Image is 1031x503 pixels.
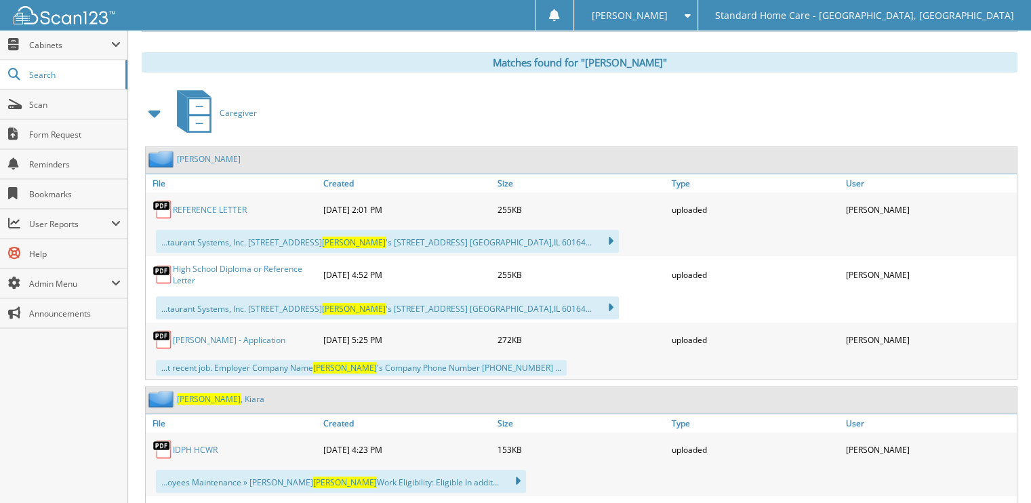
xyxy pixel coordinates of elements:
a: File [146,174,320,193]
a: IDPH HCWR [173,444,218,456]
span: Scan [29,99,121,110]
div: 153KB [494,436,668,463]
div: ...t recent job. Employer Company Name 's Company Phone Number [PHONE_NUMBER] ... [156,360,567,376]
div: [PERSON_NAME] [843,326,1017,353]
a: [PERSON_NAME] [177,153,241,165]
a: Created [320,414,494,432]
div: [DATE] 4:52 PM [320,260,494,289]
div: uploaded [668,260,843,289]
span: [PERSON_NAME] [591,12,667,20]
div: [DATE] 4:23 PM [320,436,494,463]
div: ...taurant Systems, Inc. [STREET_ADDRESS] 's [STREET_ADDRESS] [GEOGRAPHIC_DATA],IL 60164... [156,230,619,253]
span: Standard Home Care - [GEOGRAPHIC_DATA], [GEOGRAPHIC_DATA] [715,12,1014,20]
img: PDF.png [153,199,173,220]
span: Admin Menu [29,278,111,289]
div: [DATE] 5:25 PM [320,326,494,353]
span: User Reports [29,218,111,230]
div: [DATE] 2:01 PM [320,196,494,223]
a: File [146,414,320,432]
img: PDF.png [153,264,173,285]
img: scan123-logo-white.svg [14,6,115,24]
span: Reminders [29,159,121,170]
div: [PERSON_NAME] [843,436,1017,463]
img: folder2.png [148,150,177,167]
div: ...taurant Systems, Inc. [STREET_ADDRESS] 's [STREET_ADDRESS] [GEOGRAPHIC_DATA],IL 60164... [156,296,619,319]
span: Search [29,69,119,81]
a: REFERENCE LETTER [173,204,247,216]
div: uploaded [668,196,843,223]
div: [PERSON_NAME] [843,196,1017,223]
a: [PERSON_NAME], Kiara [177,393,264,405]
div: 255KB [494,260,668,289]
a: Caregiver [169,86,257,140]
div: [PERSON_NAME] [843,260,1017,289]
div: 255KB [494,196,668,223]
div: Matches found for "[PERSON_NAME]" [142,52,1017,73]
a: Type [668,174,843,193]
div: 272KB [494,326,668,353]
span: Form Request [29,129,121,140]
img: folder2.png [148,390,177,407]
span: [PERSON_NAME] [322,237,386,248]
div: uploaded [668,326,843,353]
a: Type [668,414,843,432]
a: High School Diploma or Reference Letter [173,263,317,286]
img: PDF.png [153,329,173,350]
a: User [843,174,1017,193]
span: Bookmarks [29,188,121,200]
img: PDF.png [153,439,173,460]
a: User [843,414,1017,432]
span: [PERSON_NAME] [313,362,377,374]
span: Caregiver [220,107,257,119]
span: Announcements [29,308,121,319]
div: ...oyees Maintenance » [PERSON_NAME] Work Eligibility: Eligible In addit... [156,470,526,493]
span: Cabinets [29,39,111,51]
span: [PERSON_NAME] [322,303,386,315]
a: Created [320,174,494,193]
span: [PERSON_NAME] [177,393,241,405]
a: Size [494,174,668,193]
span: Help [29,248,121,260]
a: [PERSON_NAME] - Application [173,334,285,346]
iframe: Chat Widget [963,438,1031,503]
a: Size [494,414,668,432]
span: [PERSON_NAME] [313,477,377,488]
div: uploaded [668,436,843,463]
